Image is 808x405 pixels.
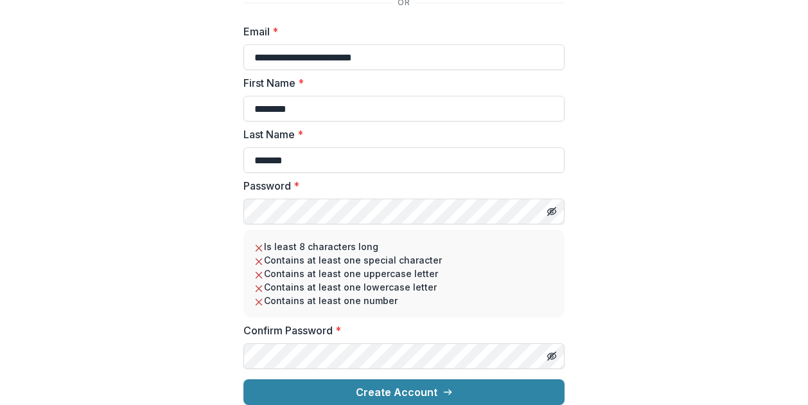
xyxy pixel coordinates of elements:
[243,75,557,91] label: First Name
[254,240,554,253] li: Is least 8 characters long
[254,267,554,280] li: Contains at least one uppercase letter
[243,178,557,194] label: Password
[254,294,554,307] li: Contains at least one number
[243,127,557,142] label: Last Name
[254,280,554,294] li: Contains at least one lowercase letter
[243,379,565,405] button: Create Account
[243,24,557,39] label: Email
[541,346,562,366] button: Toggle password visibility
[243,323,557,338] label: Confirm Password
[254,253,554,267] li: Contains at least one special character
[541,201,562,222] button: Toggle password visibility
